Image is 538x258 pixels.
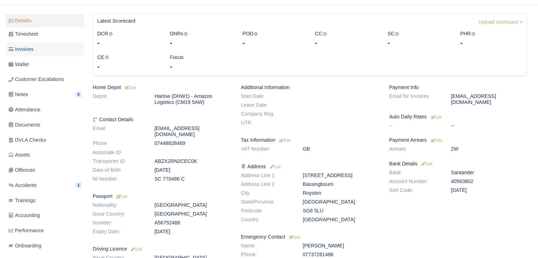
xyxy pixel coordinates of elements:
[87,211,149,217] dt: Issue Country:
[92,30,164,48] div: DCR
[431,115,442,119] small: Edit
[8,166,35,174] span: Offences
[149,220,236,226] dd: A56752488
[6,239,84,253] a: Onboarding
[149,125,236,137] dd: [EMAIL_ADDRESS][DOMAIN_NAME]
[241,84,378,90] h6: Additional Information
[93,246,230,252] h6: Driving Licence
[149,167,236,173] dd: [DATE]
[93,193,230,199] h6: Passport
[87,158,149,164] dt: Transporter ID
[149,158,236,164] dd: ABZX2RN2CEC0K
[297,172,384,178] dd: [STREET_ADDRESS]
[420,162,432,166] small: Edit
[236,190,297,196] dt: City
[92,53,164,71] div: CE
[455,30,527,48] div: PHR
[236,243,297,249] dt: Name:
[503,224,538,258] iframe: Chat Widget
[6,194,84,207] a: Trainings
[384,146,446,152] dt: Arrears
[242,38,304,48] div: -
[420,161,432,166] a: Edit
[241,164,378,170] h6: Address
[479,18,522,30] a: Upload scorecard »
[315,38,377,48] div: -
[6,209,84,222] a: Accounting
[297,217,384,223] dd: [GEOGRAPHIC_DATA]
[124,86,136,90] small: Edit
[297,252,384,258] dd: 07737261486
[97,18,135,24] h6: Latest Scorecard
[8,227,44,235] span: Performance
[93,84,230,90] h6: Home Depot
[236,217,297,223] dt: Country
[8,121,40,129] span: Documents
[384,123,446,129] dt: --
[389,84,527,90] h6: Payment Info
[115,194,127,199] small: Edit
[6,14,84,27] a: Details
[8,181,37,189] span: Accidents
[8,30,38,38] span: Timesheet
[97,61,159,71] div: -
[6,88,84,101] a: Notes 2
[93,117,230,123] h6: Contact Details
[297,146,384,152] dd: GB
[6,224,84,238] a: Performance
[87,140,149,146] dt: Phone
[6,103,84,117] a: Attendance
[149,176,236,182] dd: SC 770486 C
[8,60,29,69] span: Wallet
[6,163,84,177] a: Offences
[8,45,33,53] span: Invoices
[8,106,40,114] span: Attendance
[389,137,527,143] h6: Payment Arrears
[384,170,446,176] dt: Bank:
[389,161,527,167] h6: Bank Details
[87,167,149,173] dt: Date of Birth
[446,93,532,105] dd: [EMAIL_ADDRESS][DOMAIN_NAME]
[170,61,232,71] div: -
[236,111,297,117] dt: Company Reg.
[87,93,149,105] dt: Depot:
[6,148,84,162] a: Assets
[6,58,84,71] a: Wallet
[429,137,442,143] a: Edit
[8,75,64,83] span: Customer Escalations
[429,114,442,119] a: Edit
[236,252,297,258] dt: Phone:
[288,234,300,240] a: Edit
[382,30,455,48] div: SC
[87,149,149,156] dt: Associate ID
[297,208,384,214] dd: SG8 5LU
[241,137,378,143] h6: Tax Information
[6,72,84,86] a: Customer Escalations
[289,235,300,239] small: Edit
[384,93,446,105] dt: Email for Invoices
[149,202,236,208] dd: [GEOGRAPHIC_DATA]
[8,151,30,159] span: Assets
[297,199,384,205] dd: [GEOGRAPHIC_DATA]
[268,165,280,169] small: Edit
[241,234,378,240] h6: Emergency Contact
[164,53,237,71] div: Focus
[87,125,149,137] dt: Email
[170,38,232,48] div: -
[446,146,532,152] dd: 2W
[389,114,527,120] h6: Auto Daily Rates
[87,229,149,235] dt: Expiry Date:
[384,178,446,184] dt: Account Number:
[236,199,297,205] dt: State/Province
[130,246,142,252] a: Edit
[297,181,384,187] dd: Bassingbourn
[164,30,237,48] div: DNRs
[237,30,310,48] div: POD
[130,247,142,251] small: Edit
[446,178,532,184] dd: 40563802
[236,120,297,126] dt: UTR
[460,38,522,48] div: -
[8,136,46,144] span: DVLA Checks
[8,90,28,99] span: Notes
[446,170,532,176] dd: Santander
